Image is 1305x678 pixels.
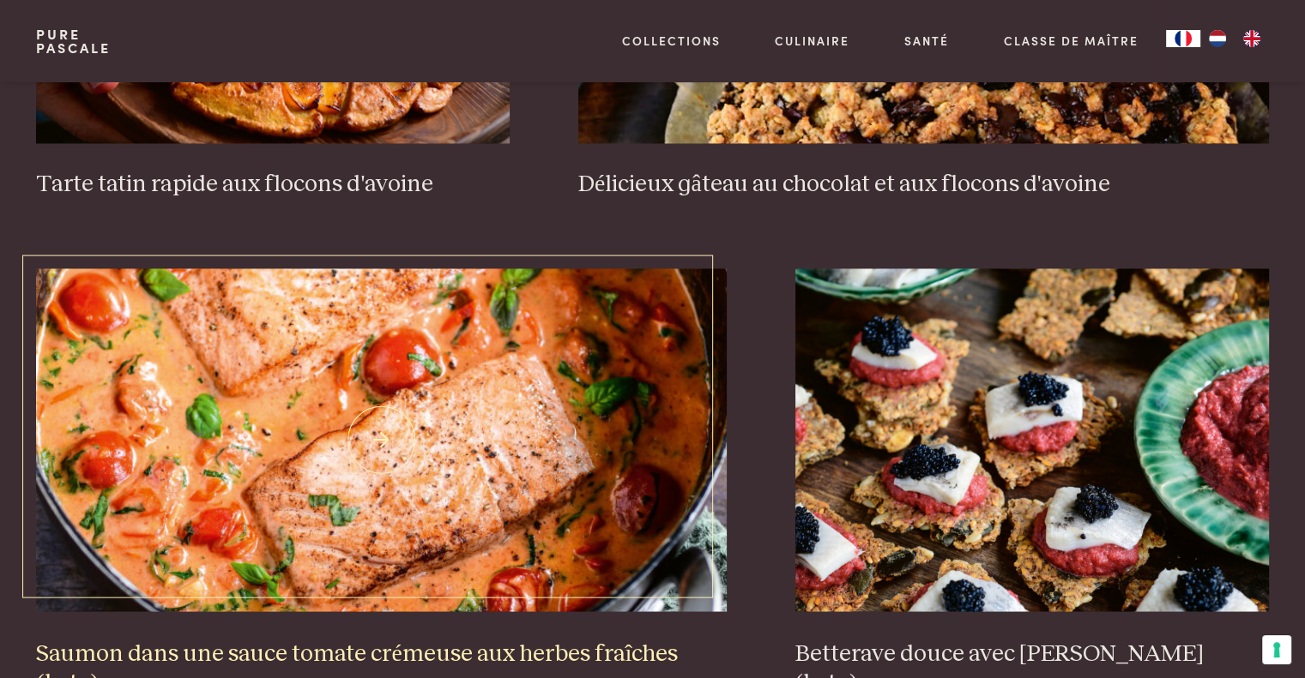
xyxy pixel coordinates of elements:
[36,268,727,611] img: Saumon dans une sauce tomate crémeuse aux herbes fraîches (keto)
[1235,30,1269,47] a: EN
[1200,30,1269,47] ul: Language list
[1004,32,1139,50] a: Classe de maître
[1166,30,1200,47] div: Language
[578,170,1269,200] h3: Délicieux gâteau au chocolat et aux flocons d'avoine
[622,32,721,50] a: Collections
[904,32,949,50] a: Santé
[775,32,849,50] a: Culinaire
[1200,30,1235,47] a: NL
[36,27,111,55] a: PurePascale
[1166,30,1269,47] aside: Language selected: Français
[795,268,1269,611] img: Betterave douce avec hareng aigre (keto)
[1262,635,1291,664] button: Vos préférences en matière de consentement pour les technologies de suivi
[36,170,510,200] h3: Tarte tatin rapide aux flocons d'avoine
[1166,30,1200,47] a: FR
